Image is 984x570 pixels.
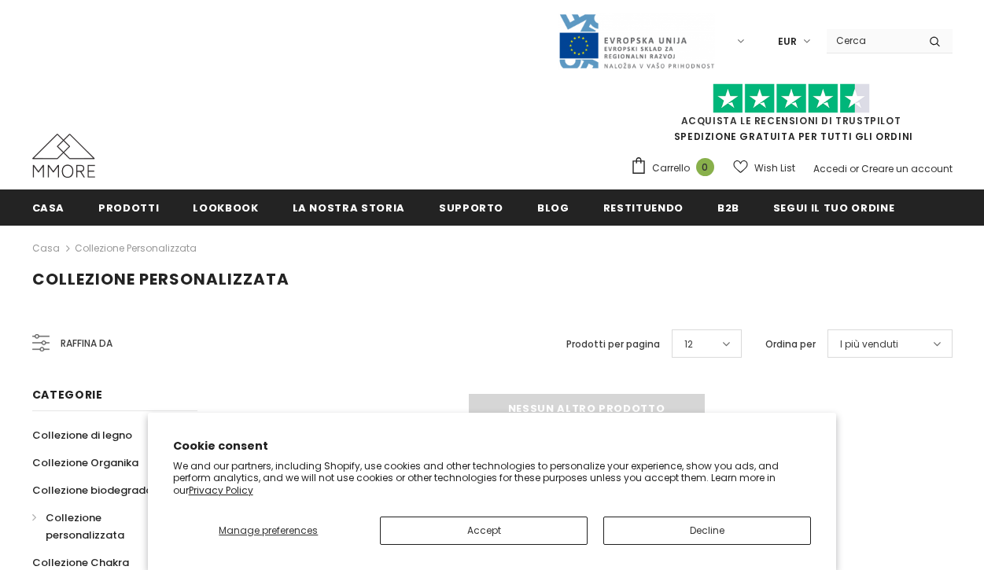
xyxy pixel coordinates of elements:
[32,483,171,498] span: Collezione biodegradabile
[32,387,103,403] span: Categorie
[566,336,660,352] label: Prodotti per pagina
[603,200,684,215] span: Restituendo
[32,555,129,570] span: Collezione Chakra
[32,134,95,178] img: Casi MMORE
[189,484,253,497] a: Privacy Policy
[813,162,847,175] a: Accedi
[193,200,258,215] span: Lookbook
[537,200,569,215] span: Blog
[32,504,180,549] a: Collezione personalizzata
[439,200,503,215] span: supporto
[293,200,405,215] span: La nostra storia
[61,335,112,352] span: Raffina da
[98,200,159,215] span: Prodotti
[173,460,812,497] p: We and our partners, including Shopify, use cookies and other technologies to personalize your ex...
[558,13,715,70] img: Javni Razpis
[219,524,318,537] span: Manage preferences
[840,336,898,352] span: I più venduti
[684,336,693,352] span: 12
[98,189,159,225] a: Prodotti
[193,189,258,225] a: Lookbook
[773,189,894,225] a: Segui il tuo ordine
[754,160,795,176] span: Wish List
[32,449,138,476] a: Collezione Organika
[173,517,364,545] button: Manage preferences
[32,476,171,504] a: Collezione biodegradabile
[32,455,138,470] span: Collezione Organika
[32,421,132,449] a: Collezione di legno
[32,200,65,215] span: Casa
[717,189,739,225] a: B2B
[861,162,953,175] a: Creare un account
[696,158,714,176] span: 0
[603,189,684,225] a: Restituendo
[773,200,894,215] span: Segui il tuo ordine
[32,428,132,443] span: Collezione di legno
[32,189,65,225] a: Casa
[380,517,588,545] button: Accept
[681,114,901,127] a: Acquista le recensioni di TrustPilot
[652,160,690,176] span: Carrello
[603,517,811,545] button: Decline
[717,200,739,215] span: B2B
[713,83,870,114] img: Fidati di Pilot Stars
[733,154,795,182] a: Wish List
[778,34,797,50] span: EUR
[293,189,405,225] a: La nostra storia
[75,241,197,255] a: Collezione personalizzata
[32,239,60,258] a: Casa
[558,34,715,47] a: Javni Razpis
[630,90,953,143] span: SPEDIZIONE GRATUITA PER TUTTI GLI ORDINI
[827,29,917,52] input: Search Site
[849,162,859,175] span: or
[537,189,569,225] a: Blog
[439,189,503,225] a: supporto
[765,336,816,352] label: Ordina per
[46,510,124,542] span: Collezione personalizzata
[32,268,289,290] span: Collezione personalizzata
[630,156,722,180] a: Carrello 0
[173,438,812,454] h2: Cookie consent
